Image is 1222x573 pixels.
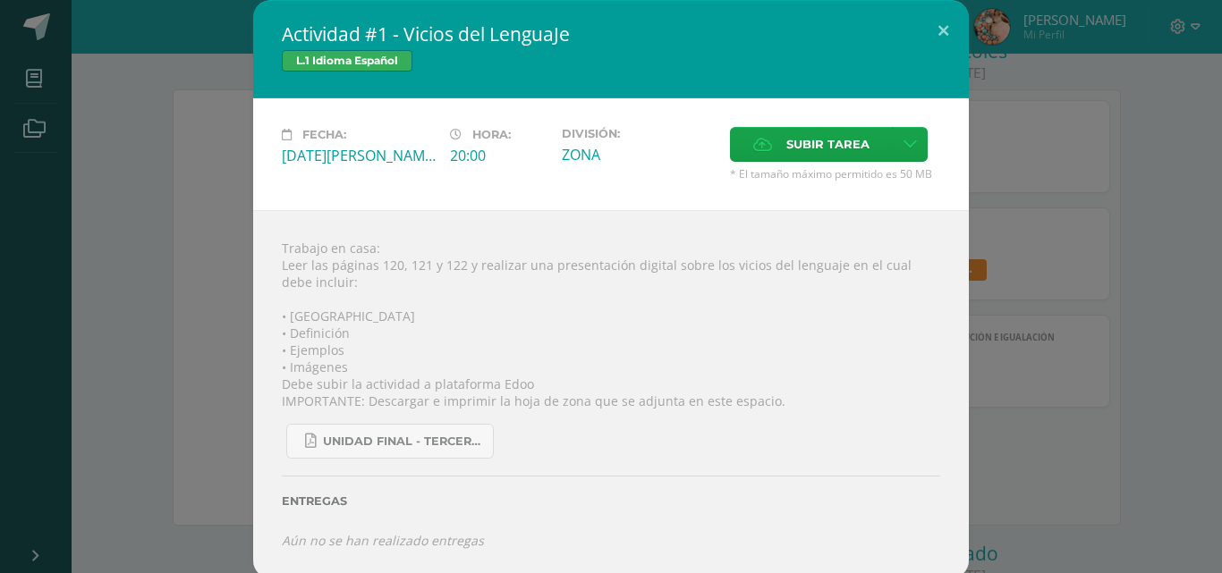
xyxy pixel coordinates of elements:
span: * El tamaño máximo permitido es 50 MB [730,166,940,181]
span: Hora: [472,128,511,141]
label: Entregas [282,494,940,508]
h2: Actividad #1 - Vicios del LenguaJe [282,21,940,46]
span: UNIDAD FINAL - TERCERO BASICO A-B-C.pdf [323,434,484,449]
div: ZONA [562,145,716,164]
a: UNIDAD FINAL - TERCERO BASICO A-B-C.pdf [286,424,494,459]
label: División: [562,127,716,140]
span: L.1 Idioma Español [282,50,412,72]
div: [DATE][PERSON_NAME] [282,146,436,165]
i: Aún no se han realizado entregas [282,532,484,549]
span: Fecha: [302,128,346,141]
span: Subir tarea [786,128,870,161]
div: 20:00 [450,146,547,165]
